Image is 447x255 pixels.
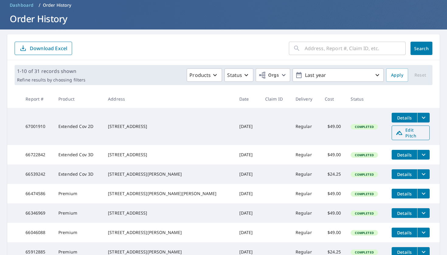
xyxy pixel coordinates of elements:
td: [DATE] [234,184,260,203]
button: detailsBtn-66722842 [392,150,417,160]
div: [STREET_ADDRESS] [108,123,229,129]
div: [STREET_ADDRESS][PERSON_NAME][PERSON_NAME] [108,191,229,197]
input: Address, Report #, Claim ID, etc. [305,40,406,57]
button: filesDropdownBtn-67001910 [417,113,430,122]
td: Regular [291,108,320,145]
th: Cost [320,90,346,108]
span: Orgs [258,71,279,79]
button: filesDropdownBtn-66046088 [417,228,430,237]
span: Edit Pitch [396,127,426,139]
span: Details [395,115,414,121]
td: [DATE] [234,164,260,184]
span: Search [415,46,428,51]
td: $49.00 [320,223,346,242]
td: Regular [291,203,320,223]
button: filesDropdownBtn-66722842 [417,150,430,160]
th: Date [234,90,260,108]
button: Orgs [256,68,290,82]
button: filesDropdownBtn-66474586 [417,189,430,198]
a: Edit Pitch [392,126,430,140]
p: Products [189,71,211,79]
span: Details [395,249,414,255]
td: 66346969 [21,203,54,223]
span: Completed [351,231,377,235]
button: Search [411,42,432,55]
td: Extended Cov 2D [54,108,103,145]
p: Download Excel [30,45,67,52]
button: Products [187,68,222,82]
p: Refine results by choosing filters [17,77,85,83]
td: Extended Cov 3D [54,145,103,164]
span: Completed [351,172,377,177]
button: filesDropdownBtn-66539242 [417,169,430,179]
td: Premium [54,223,103,242]
td: [DATE] [234,203,260,223]
td: [DATE] [234,145,260,164]
span: Details [395,230,414,236]
h1: Order History [7,12,440,25]
span: Completed [351,192,377,196]
div: [STREET_ADDRESS][PERSON_NAME] [108,249,229,255]
span: Details [395,191,414,197]
td: 66722842 [21,145,54,164]
td: 66474586 [21,184,54,203]
button: detailsBtn-66539242 [392,169,417,179]
a: Dashboard [7,0,36,10]
span: Dashboard [10,2,34,8]
td: 66539242 [21,164,54,184]
p: Status [227,71,242,79]
td: 66046088 [21,223,54,242]
span: Details [395,171,414,177]
button: Last year [293,68,384,82]
td: $24.25 [320,164,346,184]
th: Claim ID [260,90,291,108]
th: Report # [21,90,54,108]
div: [STREET_ADDRESS][PERSON_NAME] [108,171,229,177]
td: Premium [54,184,103,203]
td: Regular [291,164,320,184]
button: Status [224,68,253,82]
div: [STREET_ADDRESS] [108,210,229,216]
td: Regular [291,184,320,203]
td: Regular [291,223,320,242]
li: / [39,2,40,9]
button: filesDropdownBtn-66346969 [417,208,430,218]
td: $49.00 [320,203,346,223]
button: detailsBtn-66346969 [392,208,417,218]
td: $49.00 [320,184,346,203]
button: detailsBtn-66046088 [392,228,417,237]
td: Extended Cov 3D [54,164,103,184]
span: Details [395,210,414,216]
td: 67001910 [21,108,54,145]
button: Apply [386,68,408,82]
button: Download Excel [15,42,72,55]
span: Details [395,152,414,158]
td: $49.00 [320,145,346,164]
button: detailsBtn-66474586 [392,189,417,198]
span: Apply [391,71,403,79]
td: Premium [54,203,103,223]
span: Completed [351,153,377,157]
th: Product [54,90,103,108]
span: Completed [351,125,377,129]
div: [STREET_ADDRESS] [108,152,229,158]
td: [DATE] [234,108,260,145]
p: 1-10 of 31 records shown [17,67,85,75]
span: Completed [351,211,377,215]
td: [DATE] [234,223,260,242]
p: Last year [303,70,374,81]
p: Order History [43,2,71,8]
th: Status [346,90,386,108]
nav: breadcrumb [7,0,440,10]
button: detailsBtn-67001910 [392,113,417,122]
td: Regular [291,145,320,164]
td: $49.00 [320,108,346,145]
div: [STREET_ADDRESS][PERSON_NAME] [108,229,229,236]
th: Delivery [291,90,320,108]
th: Address [103,90,234,108]
span: Completed [351,250,377,254]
